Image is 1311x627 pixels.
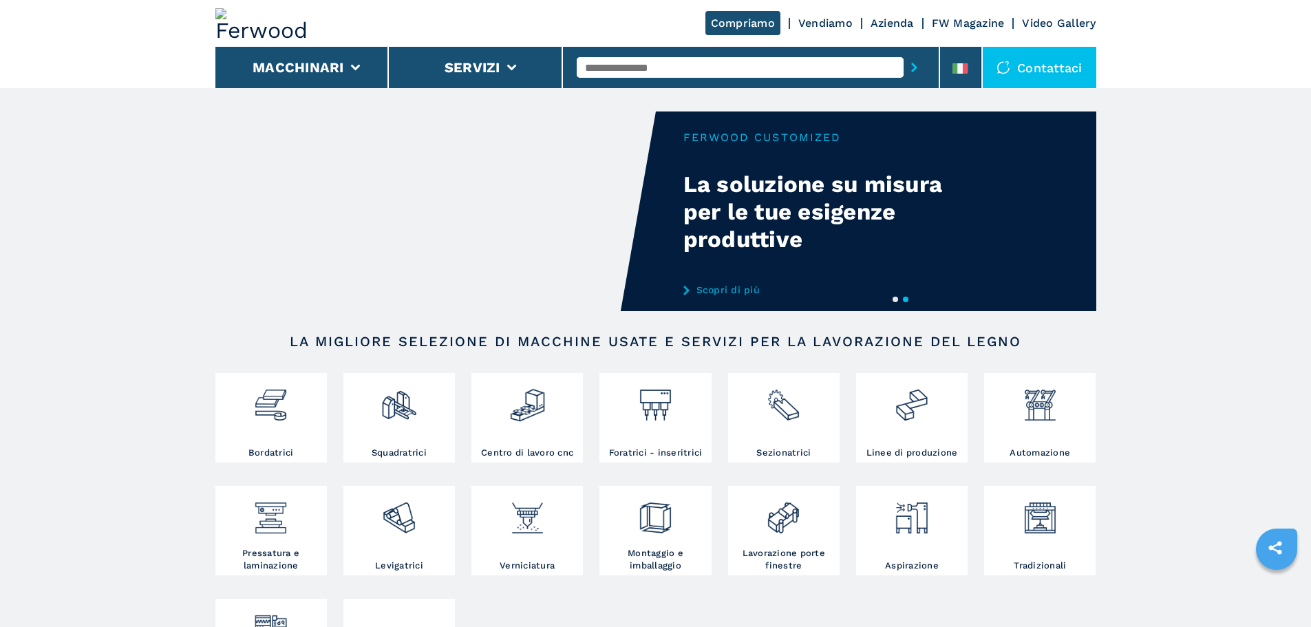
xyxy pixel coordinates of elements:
[215,486,327,575] a: Pressatura e laminazione
[253,489,289,536] img: pressa-strettoia.png
[732,547,836,572] h3: Lavorazione porte finestre
[932,17,1005,30] a: FW Magazine
[637,489,674,536] img: montaggio_imballaggio_2.png
[728,373,840,463] a: Sezionatrici
[893,297,898,302] button: 1
[856,373,968,463] a: Linee di produzione
[381,489,417,536] img: levigatrici_2.png
[481,447,573,459] h3: Centro di lavoro cnc
[599,373,711,463] a: Foratrici - inseritrici
[259,333,1052,350] h2: LA MIGLIORE SELEZIONE DI MACCHINE USATE E SERVIZI PER LA LAVORAZIONE DEL LEGNO
[996,61,1010,74] img: Contattaci
[509,489,546,536] img: verniciatura_1.png
[471,373,583,463] a: Centro di lavoro cnc
[253,376,289,423] img: bordatrici_1.png
[609,447,703,459] h3: Foratrici - inseritrici
[215,111,656,311] video: Your browser does not support the video tag.
[500,560,555,572] h3: Verniciatura
[445,59,500,76] button: Servizi
[1022,489,1058,536] img: tradizionali_1.png
[343,486,455,575] a: Levigatrici
[375,560,423,572] h3: Levigatrici
[603,547,707,572] h3: Montaggio e imballaggio
[705,11,780,35] a: Compriamo
[984,486,1096,575] a: Tradizionali
[866,447,958,459] h3: Linee di produzione
[983,47,1096,88] div: Contattaci
[215,373,327,463] a: Bordatrici
[1010,447,1070,459] h3: Automazione
[1014,560,1066,572] h3: Tradizionali
[798,17,853,30] a: Vendiamo
[381,376,417,423] img: squadratrici_2.png
[471,486,583,575] a: Verniciatura
[253,59,344,76] button: Macchinari
[1022,376,1058,423] img: automazione.png
[1022,17,1096,30] a: Video Gallery
[984,373,1096,463] a: Automazione
[904,52,925,83] button: submit-button
[509,376,546,423] img: centro_di_lavoro_cnc_2.png
[215,8,315,39] img: Ferwood
[343,373,455,463] a: Squadratrici
[599,486,711,575] a: Montaggio e imballaggio
[637,376,674,423] img: foratrici_inseritrici_2.png
[683,284,953,295] a: Scopri di più
[1258,531,1292,565] a: sharethis
[248,447,294,459] h3: Bordatrici
[885,560,939,572] h3: Aspirazione
[372,447,427,459] h3: Squadratrici
[893,489,930,536] img: aspirazione_1.png
[756,447,811,459] h3: Sezionatrici
[871,17,914,30] a: Azienda
[1253,565,1301,617] iframe: Chat
[219,547,323,572] h3: Pressatura e laminazione
[765,489,802,536] img: lavorazione_porte_finestre_2.png
[856,486,968,575] a: Aspirazione
[903,297,908,302] button: 2
[765,376,802,423] img: sezionatrici_2.png
[893,376,930,423] img: linee_di_produzione_2.png
[728,486,840,575] a: Lavorazione porte finestre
